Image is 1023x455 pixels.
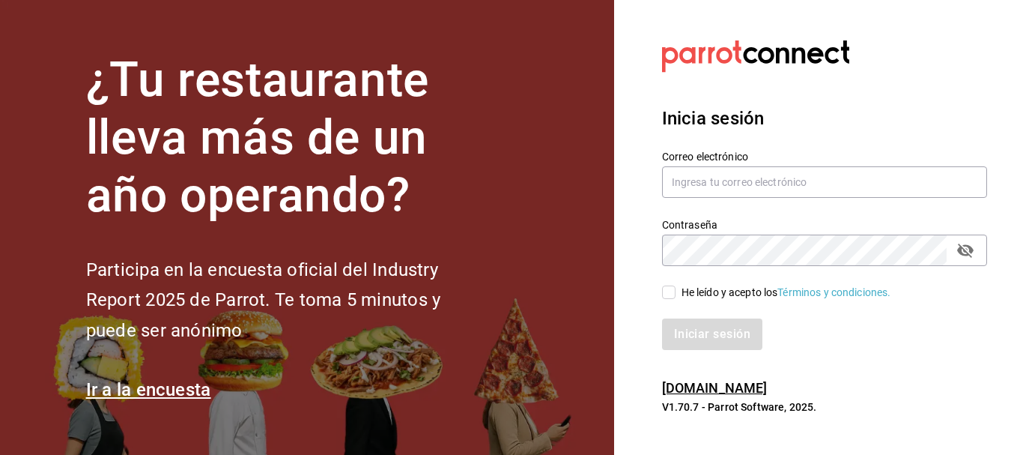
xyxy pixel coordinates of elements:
h2: Participa en la encuesta oficial del Industry Report 2025 de Parrot. Te toma 5 minutos y puede se... [86,255,491,346]
p: V1.70.7 - Parrot Software, 2025. [662,400,987,415]
a: Ir a la encuesta [86,379,211,400]
label: Contraseña [662,220,987,230]
div: He leído y acepto los [682,285,891,301]
button: passwordField [953,238,978,263]
a: [DOMAIN_NAME] [662,380,768,396]
label: Correo electrónico [662,151,987,162]
a: Términos y condiciones. [777,286,890,298]
h3: Inicia sesión [662,105,987,132]
input: Ingresa tu correo electrónico [662,166,987,198]
h1: ¿Tu restaurante lleva más de un año operando? [86,52,491,224]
